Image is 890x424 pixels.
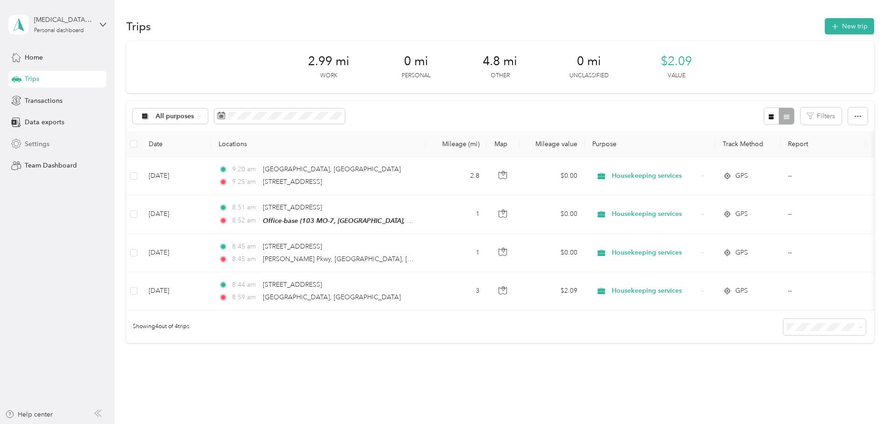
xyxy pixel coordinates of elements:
span: Showing 4 out of 4 trips [126,323,189,331]
p: Unclassified [569,72,609,80]
td: 1 [425,195,487,234]
span: 9:20 am [232,164,259,175]
td: $0.00 [520,157,585,195]
span: Transactions [25,96,62,106]
span: Team Dashboard [25,161,77,170]
td: [DATE] [141,234,211,272]
span: [GEOGRAPHIC_DATA], [GEOGRAPHIC_DATA] [263,293,401,301]
button: Help center [5,410,53,419]
span: Trips [25,74,39,84]
span: Office-base (103 MO-7, [GEOGRAPHIC_DATA], [GEOGRAPHIC_DATA], [GEOGRAPHIC_DATA], [US_STATE]) [263,217,579,225]
span: 2.99 mi [308,54,349,69]
td: $2.09 [520,272,585,310]
span: 4.8 mi [483,54,517,69]
td: 3 [425,272,487,310]
span: Settings [25,139,49,149]
button: New trip [825,18,874,34]
span: [GEOGRAPHIC_DATA], [GEOGRAPHIC_DATA] [263,165,401,173]
span: Housekeeping services [612,286,697,296]
td: -- [780,234,865,272]
td: $0.00 [520,195,585,234]
div: [MEDICAL_DATA][PERSON_NAME] [34,15,92,25]
span: [STREET_ADDRESS] [263,178,322,186]
h1: Trips [126,21,151,31]
span: GPS [735,248,748,258]
th: Mileage value [520,131,585,157]
span: GPS [735,209,748,219]
th: Track Method [715,131,780,157]
span: [STREET_ADDRESS] [263,242,322,250]
span: 0 mi [404,54,428,69]
iframe: Everlance-gr Chat Button Frame [838,372,890,424]
td: 2.8 [425,157,487,195]
span: 8:45 am [232,254,259,264]
p: Work [320,72,337,80]
span: Housekeeping services [612,209,697,219]
span: [PERSON_NAME] Pkwy, [GEOGRAPHIC_DATA], [GEOGRAPHIC_DATA] [263,255,472,263]
td: [DATE] [141,157,211,195]
td: 1 [425,234,487,272]
th: Date [141,131,211,157]
span: 9:25 am [232,177,259,187]
th: Report [780,131,865,157]
span: GPS [735,171,748,181]
span: Home [25,53,43,62]
th: Map [487,131,520,157]
span: GPS [735,286,748,296]
span: [STREET_ADDRESS] [263,203,322,211]
td: [DATE] [141,195,211,234]
p: Personal [402,72,431,80]
span: Housekeeping services [612,171,697,181]
span: 8:44 am [232,280,259,290]
span: 8:51 am [232,202,259,213]
div: Personal dashboard [34,28,84,34]
span: Data exports [25,117,64,127]
span: $2.09 [661,54,692,69]
th: Purpose [585,131,715,157]
span: All purposes [156,113,194,120]
span: 8:52 am [232,215,259,226]
span: [STREET_ADDRESS] [263,281,322,289]
td: -- [780,195,865,234]
span: 8:59 am [232,292,259,303]
span: 8:45 am [232,242,259,252]
p: Value [668,72,685,80]
th: Mileage (mi) [425,131,487,157]
td: [DATE] [141,272,211,310]
span: Housekeeping services [612,248,697,258]
td: -- [780,157,865,195]
span: 0 mi [577,54,601,69]
p: Other [491,72,510,80]
td: -- [780,272,865,310]
th: Locations [211,131,425,157]
button: Filters [801,108,842,125]
td: $0.00 [520,234,585,272]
